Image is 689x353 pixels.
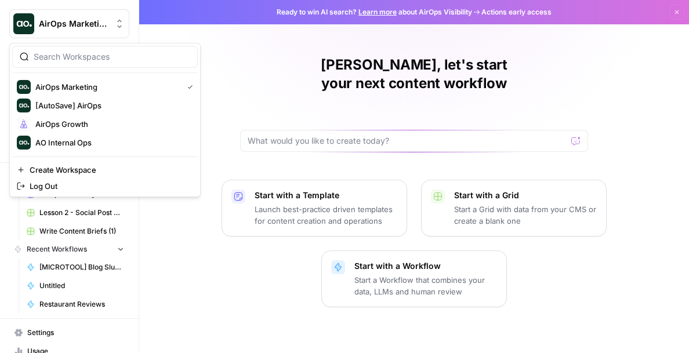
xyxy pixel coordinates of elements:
[27,327,124,338] span: Settings
[277,7,472,17] span: Ready to win AI search? about AirOps Visibility
[21,203,129,222] a: Lesson 2 - Social Post Generator Grid
[17,80,31,94] img: AirOps Marketing Logo
[248,135,567,147] input: What would you like to create today?
[35,81,178,93] span: AirOps Marketing
[421,180,607,236] button: Start with a GridStart a Grid with data from your CMS or create a blank one
[354,260,497,272] p: Start with a Workflow
[17,136,31,150] img: AO Internal Ops Logo
[9,43,201,197] div: Workspace: AirOps Marketing
[39,299,124,310] span: Restaurant Reviews
[21,295,129,314] a: Restaurant Reviews
[481,7,552,17] span: Actions early access
[17,117,31,131] img: AirOps Growth Logo
[13,13,34,34] img: AirOps Marketing Logo
[39,208,124,218] span: Lesson 2 - Social Post Generator Grid
[21,258,129,276] a: [MICROTOOL] Blog Slug to URL
[240,56,588,93] h1: [PERSON_NAME], let's start your next content workflow
[255,203,397,227] p: Launch best-practice driven templates for content creation and operations
[454,203,597,227] p: Start a Grid with data from your CMS or create a blank one
[35,137,188,148] span: AO Internal Ops
[39,262,124,272] span: [MICROTOOL] Blog Slug to URL
[21,222,129,241] a: Write Content Briefs (1)
[21,276,129,295] a: Untitled
[354,274,497,297] p: Start a Workflow that combines your data, LLMs and human review
[17,99,31,112] img: [AutoSave] AirOps Logo
[9,241,129,258] button: Recent Workflows
[39,226,124,236] span: Write Content Briefs (1)
[35,100,188,111] span: [AutoSave] AirOps
[34,51,190,63] input: Search Workspaces
[358,8,397,16] a: Learn more
[9,323,129,342] a: Settings
[30,180,188,192] span: Log Out
[35,118,188,130] span: AirOps Growth
[9,9,129,38] button: Workspace: AirOps Marketing
[30,164,188,176] span: Create Workspace
[27,244,87,254] span: Recent Workflows
[12,178,198,194] a: Log Out
[454,190,597,201] p: Start with a Grid
[255,190,397,201] p: Start with a Template
[321,250,507,307] button: Start with a WorkflowStart a Workflow that combines your data, LLMs and human review
[39,18,109,30] span: AirOps Marketing
[39,281,124,291] span: Untitled
[222,180,407,236] button: Start with a TemplateLaunch best-practice driven templates for content creation and operations
[12,162,198,178] a: Create Workspace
